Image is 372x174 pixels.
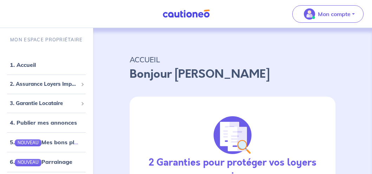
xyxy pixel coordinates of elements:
[10,119,77,126] a: 4. Publier mes annonces
[3,58,90,72] div: 1. Accueil
[160,9,213,18] img: Cautioneo
[292,5,364,23] button: illu_account_valid_menu.svgMon compte
[130,66,335,83] p: Bonjour [PERSON_NAME]
[130,53,335,66] p: ACCUEIL
[10,80,78,88] span: 2. Assurance Loyers Impayés
[3,97,90,110] div: 3. Garantie Locataire
[3,135,90,149] div: 5.NOUVEAUMes bons plans
[10,99,78,107] span: 3. Garantie Locataire
[10,61,36,68] a: 1. Accueil
[318,10,351,18] p: Mon compte
[3,155,90,169] div: 6.NOUVEAUParrainage
[214,116,252,154] img: justif-loupe
[10,158,72,165] a: 6.NOUVEAUParrainage
[10,139,84,146] a: 5.NOUVEAUMes bons plans
[304,8,315,20] img: illu_account_valid_menu.svg
[10,36,83,43] p: MON ESPACE PROPRIÉTAIRE
[3,116,90,130] div: 4. Publier mes annonces
[3,77,90,91] div: 2. Assurance Loyers Impayés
